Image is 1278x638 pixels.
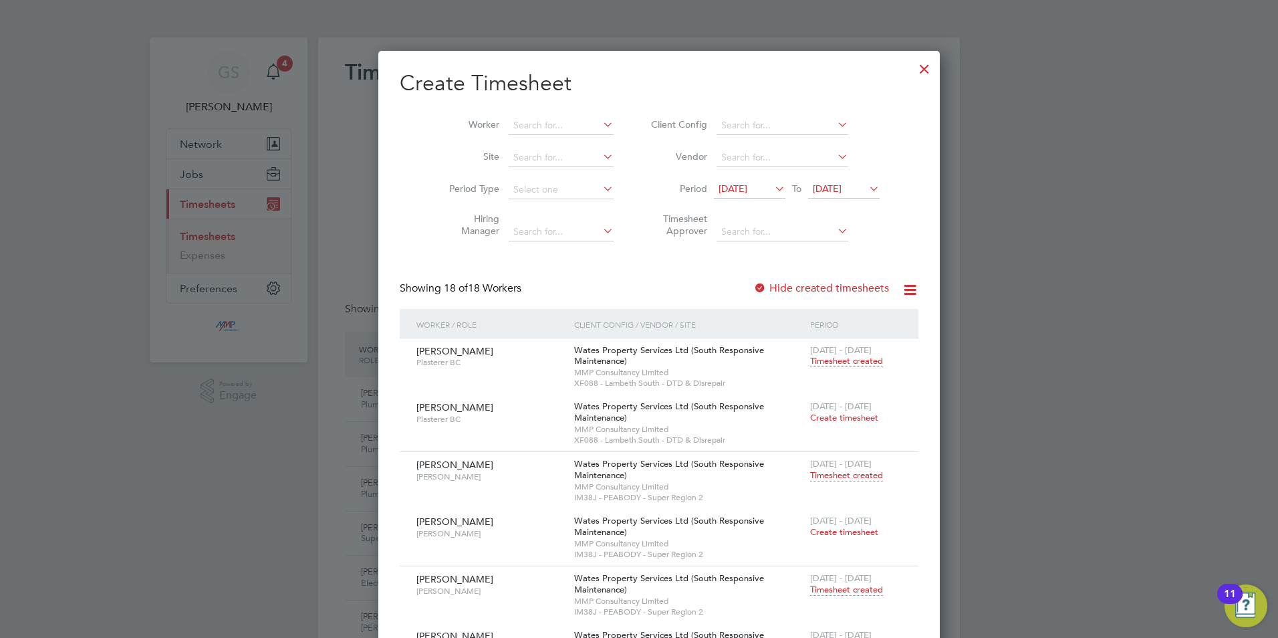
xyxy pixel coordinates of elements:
[416,586,564,597] span: [PERSON_NAME]
[810,344,872,356] span: [DATE] - [DATE]
[647,213,707,237] label: Timesheet Approver
[810,355,883,367] span: Timesheet created
[416,471,564,482] span: [PERSON_NAME]
[439,213,499,237] label: Hiring Manager
[444,282,468,295] span: 18 of
[647,118,707,130] label: Client Config
[509,181,614,199] input: Select one
[574,378,803,389] span: XF088 - Lambeth South - DTD & Disrepair
[439,118,499,130] label: Worker
[416,459,493,471] span: [PERSON_NAME]
[810,526,878,538] span: Create timesheet
[1225,584,1267,627] button: Open Resource Center, 11 new notifications
[416,414,564,425] span: Plasterer BC
[647,150,707,163] label: Vendor
[574,515,764,538] span: Wates Property Services Ltd (South Responsive Maintenance)
[719,183,747,195] span: [DATE]
[574,607,803,617] span: IM38J - PEABODY - Super Region 2
[1224,594,1236,611] div: 11
[416,528,564,539] span: [PERSON_NAME]
[717,116,848,135] input: Search for...
[416,345,493,357] span: [PERSON_NAME]
[416,357,564,368] span: Plasterer BC
[574,482,803,492] span: MMP Consultancy Limited
[810,401,872,412] span: [DATE] - [DATE]
[413,309,571,340] div: Worker / Role
[571,309,807,340] div: Client Config / Vendor / Site
[416,573,493,585] span: [PERSON_NAME]
[444,282,521,295] span: 18 Workers
[416,401,493,413] span: [PERSON_NAME]
[717,223,848,241] input: Search for...
[574,549,803,560] span: IM38J - PEABODY - Super Region 2
[574,572,764,595] span: Wates Property Services Ltd (South Responsive Maintenance)
[574,458,764,481] span: Wates Property Services Ltd (South Responsive Maintenance)
[400,70,918,98] h2: Create Timesheet
[574,596,803,607] span: MMP Consultancy Limited
[574,492,803,503] span: IM38J - PEABODY - Super Region 2
[753,282,889,295] label: Hide created timesheets
[400,282,524,296] div: Showing
[810,515,872,526] span: [DATE] - [DATE]
[509,148,614,167] input: Search for...
[574,435,803,445] span: XF088 - Lambeth South - DTD & Disrepair
[788,180,805,197] span: To
[439,150,499,163] label: Site
[574,367,803,378] span: MMP Consultancy Limited
[574,538,803,549] span: MMP Consultancy Limited
[810,412,878,423] span: Create timesheet
[807,309,905,340] div: Period
[439,183,499,195] label: Period Type
[810,584,883,596] span: Timesheet created
[810,572,872,584] span: [DATE] - [DATE]
[717,148,848,167] input: Search for...
[509,223,614,241] input: Search for...
[574,424,803,435] span: MMP Consultancy Limited
[813,183,842,195] span: [DATE]
[574,344,764,367] span: Wates Property Services Ltd (South Responsive Maintenance)
[574,401,764,423] span: Wates Property Services Ltd (South Responsive Maintenance)
[810,469,883,482] span: Timesheet created
[416,516,493,528] span: [PERSON_NAME]
[810,458,872,469] span: [DATE] - [DATE]
[647,183,707,195] label: Period
[509,116,614,135] input: Search for...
